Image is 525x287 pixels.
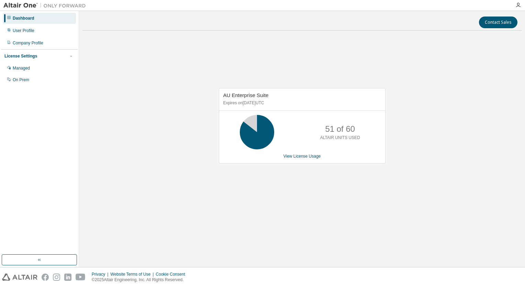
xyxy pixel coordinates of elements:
[223,92,269,98] span: AU Enterprise Suite
[4,53,37,59] div: License Settings
[13,77,29,83] div: On Prem
[283,154,321,159] a: View License Usage
[92,277,189,283] p: © 2025 Altair Engineering, Inc. All Rights Reserved.
[3,2,89,9] img: Altair One
[223,100,379,106] p: Expires on [DATE] UTC
[53,274,60,281] img: instagram.svg
[2,274,37,281] img: altair_logo.svg
[325,123,355,135] p: 51 of 60
[13,65,30,71] div: Managed
[92,272,110,277] div: Privacy
[156,272,189,277] div: Cookie Consent
[76,274,86,281] img: youtube.svg
[13,40,43,46] div: Company Profile
[110,272,156,277] div: Website Terms of Use
[320,135,360,141] p: ALTAIR UNITS USED
[479,17,517,28] button: Contact Sales
[42,274,49,281] img: facebook.svg
[64,274,71,281] img: linkedin.svg
[13,28,34,33] div: User Profile
[13,15,34,21] div: Dashboard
